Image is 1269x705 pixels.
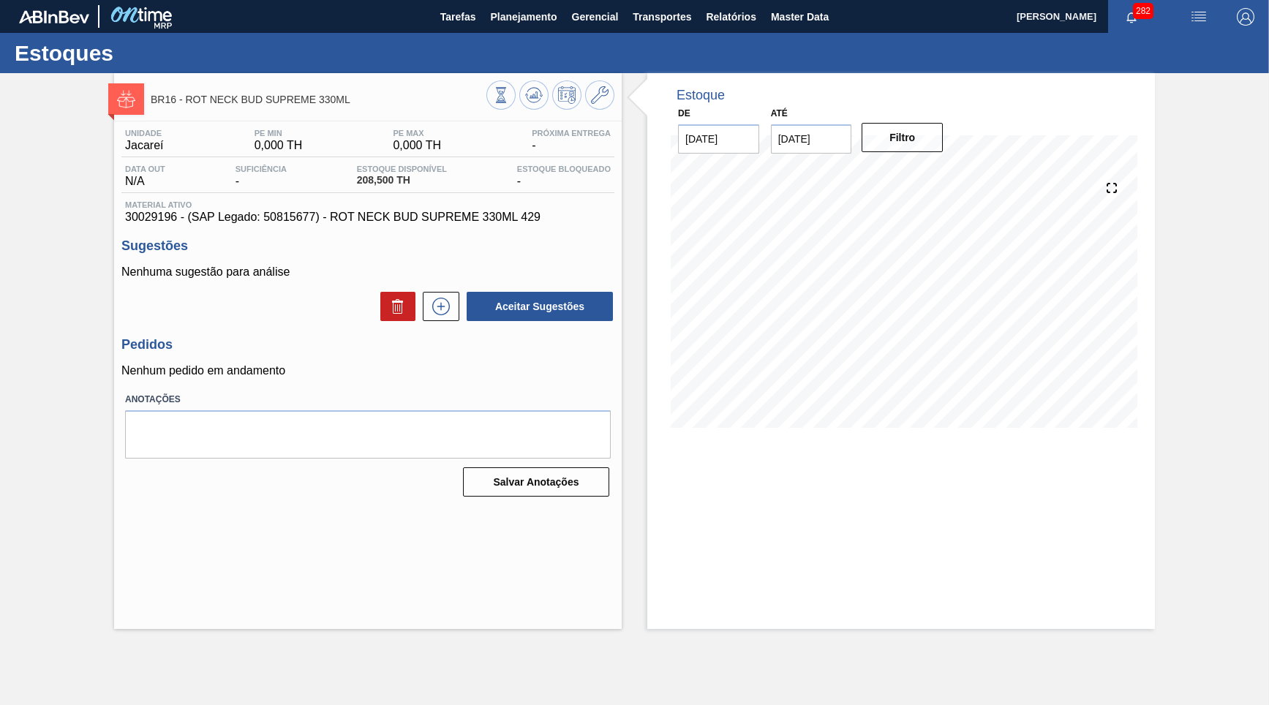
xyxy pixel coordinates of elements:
[236,165,287,173] span: Suficiência
[771,8,829,26] span: Master Data
[121,364,614,377] p: Nenhum pedido em andamento
[151,94,486,105] span: BR16 - ROT NECK BUD SUPREME 330ML
[357,165,447,173] span: Estoque Disponível
[393,139,441,152] span: 0,000 TH
[459,290,614,323] div: Aceitar Sugestões
[532,129,611,137] span: Próxima Entrega
[519,80,549,110] button: Atualizar Gráfico
[463,467,609,497] button: Salvar Anotações
[486,80,516,110] button: Visão Geral dos Estoques
[572,8,619,26] span: Gerencial
[121,265,614,279] p: Nenhuma sugestão para análise
[678,108,690,118] label: De
[1237,8,1254,26] img: Logout
[678,124,759,154] input: dd/mm/yyyy
[1108,7,1155,27] button: Notificações
[373,292,415,321] div: Excluir Sugestões
[125,165,165,173] span: Data out
[771,124,852,154] input: dd/mm/yyyy
[125,139,163,152] span: Jacareí
[415,292,459,321] div: Nova sugestão
[528,129,614,152] div: -
[125,129,163,137] span: Unidade
[19,10,89,23] img: TNhmsLtSVTkK8tSr43FrP2fwEKptu5GPRR3wAAAABJRU5ErkJggg==
[15,45,274,61] h1: Estoques
[255,129,303,137] span: PE MIN
[706,8,756,26] span: Relatórios
[862,123,943,152] button: Filtro
[633,8,691,26] span: Transportes
[121,165,169,188] div: N/A
[467,292,613,321] button: Aceitar Sugestões
[125,200,611,209] span: Material ativo
[255,139,303,152] span: 0,000 TH
[585,80,614,110] button: Ir ao Master Data / Geral
[1190,8,1208,26] img: userActions
[125,389,611,410] label: Anotações
[552,80,581,110] button: Programar Estoque
[1133,3,1153,19] span: 282
[121,337,614,352] h3: Pedidos
[121,238,614,254] h3: Sugestões
[490,8,557,26] span: Planejamento
[357,175,447,186] span: 208,500 TH
[440,8,476,26] span: Tarefas
[232,165,290,188] div: -
[393,129,441,137] span: PE MAX
[117,90,135,108] img: Ícone
[517,165,611,173] span: Estoque Bloqueado
[677,88,725,103] div: Estoque
[771,108,788,118] label: Até
[125,211,611,224] span: 30029196 - (SAP Legado: 50815677) - ROT NECK BUD SUPREME 330ML 429
[513,165,614,188] div: -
